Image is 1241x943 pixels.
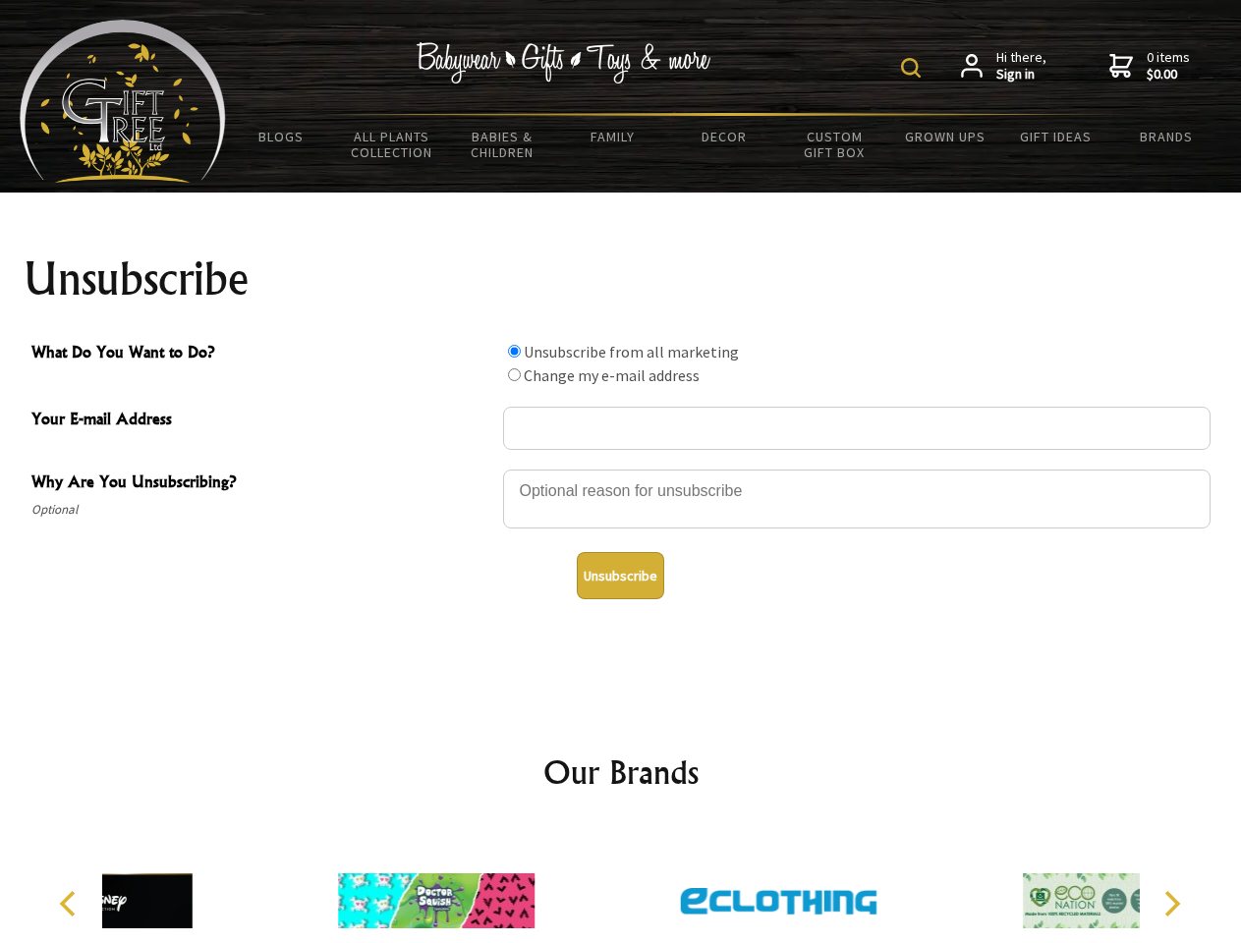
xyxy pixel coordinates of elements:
span: What Do You Want to Do? [31,340,493,368]
button: Previous [49,882,92,925]
a: Family [558,116,669,157]
a: Brands [1111,116,1222,157]
strong: Sign in [996,66,1046,83]
a: All Plants Collection [337,116,448,173]
a: Grown Ups [889,116,1000,157]
a: BLOGS [226,116,337,157]
a: Hi there,Sign in [961,49,1046,83]
img: product search [901,58,921,78]
a: Babies & Children [447,116,558,173]
a: Custom Gift Box [779,116,890,173]
img: Babyware - Gifts - Toys and more... [20,20,226,183]
button: Unsubscribe [577,552,664,599]
input: What Do You Want to Do? [508,368,521,381]
label: Unsubscribe from all marketing [524,342,739,361]
strong: $0.00 [1147,66,1190,83]
span: Your E-mail Address [31,407,493,435]
span: Hi there, [996,49,1046,83]
label: Change my e-mail address [524,365,700,385]
button: Next [1150,882,1193,925]
h1: Unsubscribe [24,255,1218,303]
h2: Our Brands [39,749,1203,796]
a: Gift Ideas [1000,116,1111,157]
input: What Do You Want to Do? [508,345,521,358]
input: Your E-mail Address [503,407,1211,450]
span: Optional [31,498,493,522]
img: Babywear - Gifts - Toys & more [417,42,711,83]
textarea: Why Are You Unsubscribing? [503,470,1211,528]
a: Decor [668,116,779,157]
span: Why Are You Unsubscribing? [31,470,493,498]
span: 0 items [1147,48,1190,83]
a: 0 items$0.00 [1109,49,1190,83]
